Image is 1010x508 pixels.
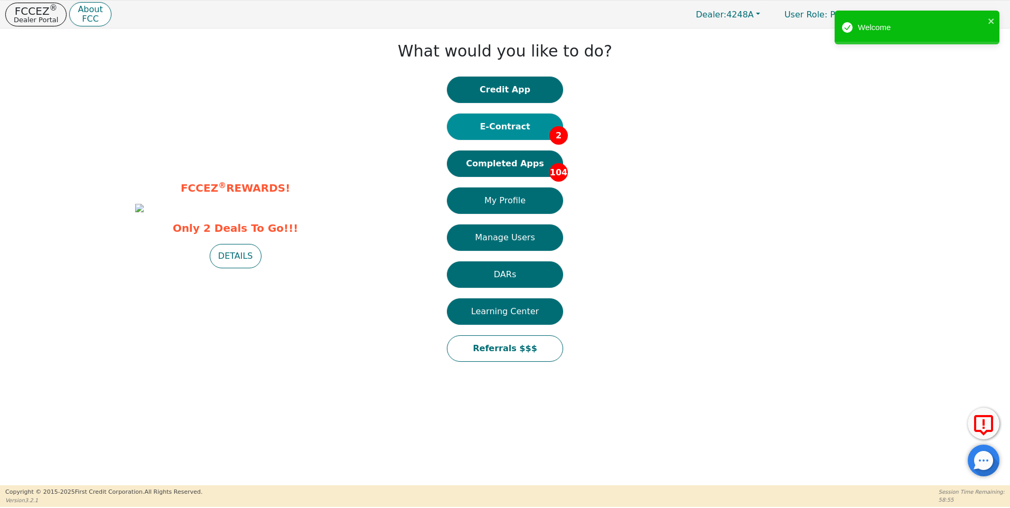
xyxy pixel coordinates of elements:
span: Dealer: [696,10,726,20]
button: Completed Apps104 [447,150,563,177]
button: Credit App [447,77,563,103]
button: FCCEZ®Dealer Portal [5,3,67,26]
p: Primary [774,4,873,25]
button: Referrals $$$ [447,335,563,362]
p: FCCEZ REWARDS! [135,180,336,196]
button: Manage Users [447,224,563,251]
button: AboutFCC [69,2,111,27]
button: E-Contract2 [447,114,563,140]
p: Dealer Portal [14,16,58,23]
span: 104 [549,163,568,182]
p: FCC [78,15,102,23]
span: 2 [549,126,568,145]
span: All Rights Reserved. [144,488,202,495]
img: 085d399d-d0dc-4503-ac24-06fd5db718cb [135,204,144,212]
button: Dealer:4248A [685,6,771,23]
button: DETAILS [210,244,261,268]
button: Learning Center [447,298,563,325]
button: Report Error to FCC [968,408,999,439]
p: About [78,5,102,14]
p: 58:55 [939,496,1005,504]
button: close [988,15,995,27]
p: Version 3.2.1 [5,496,202,504]
button: 4248A:[PERSON_NAME] [876,6,1005,23]
p: Session Time Remaining: [939,488,1005,496]
p: FCCEZ [14,6,58,16]
h1: What would you like to do? [398,42,612,61]
span: User Role : [784,10,827,20]
button: My Profile [447,187,563,214]
button: DARs [447,261,563,288]
sup: ® [50,3,58,13]
a: User Role: Primary [774,4,873,25]
p: Copyright © 2015- 2025 First Credit Corporation. [5,488,202,497]
sup: ® [218,181,226,190]
div: Welcome [858,22,985,34]
span: Only 2 Deals To Go!!! [135,220,336,236]
span: 4248A [696,10,754,20]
